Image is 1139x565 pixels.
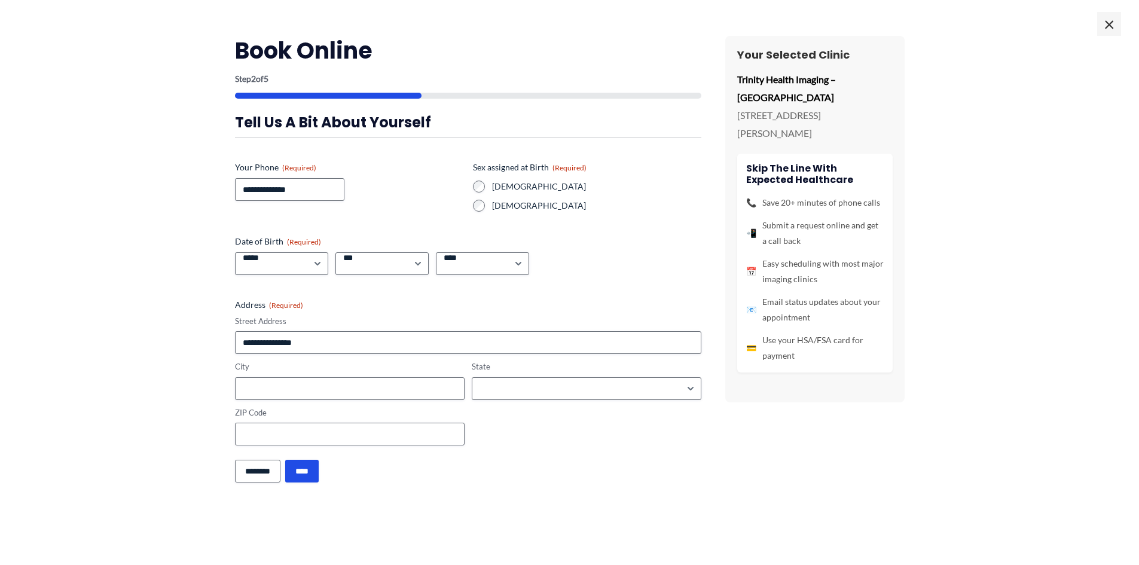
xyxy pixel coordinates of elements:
[235,316,701,327] label: Street Address
[492,200,701,212] label: [DEMOGRAPHIC_DATA]
[235,361,465,372] label: City
[737,48,893,62] h3: Your Selected Clinic
[746,163,884,185] h4: Skip the line with Expected Healthcare
[251,74,256,84] span: 2
[746,294,884,325] li: Email status updates about your appointment
[235,161,463,173] label: Your Phone
[746,225,756,241] span: 📲
[235,75,701,83] p: Step of
[269,301,303,310] span: (Required)
[492,181,701,193] label: [DEMOGRAPHIC_DATA]
[264,74,268,84] span: 5
[552,163,587,172] span: (Required)
[235,36,701,65] h2: Book Online
[746,218,884,249] li: Submit a request online and get a call back
[746,332,884,364] li: Use your HSA/FSA card for payment
[235,236,321,248] legend: Date of Birth
[746,340,756,356] span: 💳
[746,195,756,210] span: 📞
[235,113,701,132] h3: Tell us a bit about yourself
[235,407,465,419] label: ZIP Code
[746,195,884,210] li: Save 20+ minutes of phone calls
[737,106,893,142] p: [STREET_ADDRESS][PERSON_NAME]
[235,299,303,311] legend: Address
[746,302,756,317] span: 📧
[282,163,316,172] span: (Required)
[1097,12,1121,36] span: ×
[746,264,756,279] span: 📅
[472,361,701,372] label: State
[473,161,587,173] legend: Sex assigned at Birth
[737,71,893,106] p: Trinity Health Imaging – [GEOGRAPHIC_DATA]
[746,256,884,287] li: Easy scheduling with most major imaging clinics
[287,237,321,246] span: (Required)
